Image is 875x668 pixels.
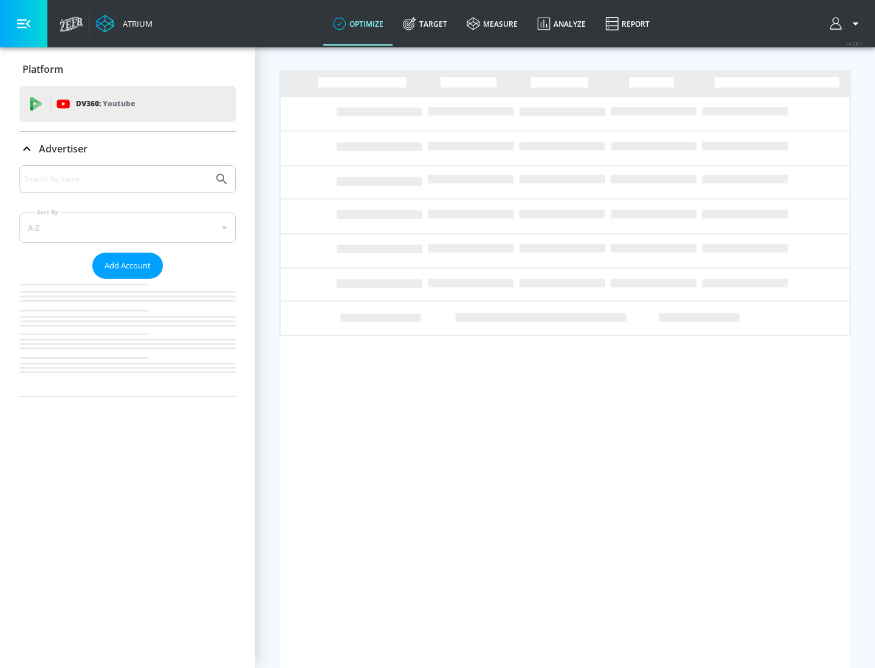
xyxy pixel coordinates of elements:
p: Advertiser [39,142,87,155]
div: A-Z [19,213,236,243]
a: measure [457,2,527,46]
label: Sort By [35,208,61,216]
nav: list of Advertiser [19,279,236,397]
input: Search by name [24,171,208,187]
p: Youtube [103,97,135,110]
div: Advertiser [19,132,236,166]
div: Platform [19,52,236,86]
a: Analyze [527,2,595,46]
span: Add Account [105,259,151,273]
a: Target [393,2,457,46]
a: Report [595,2,659,46]
div: Atrium [118,18,153,29]
a: optimize [323,2,393,46]
div: Advertiser [19,165,236,397]
span: v 4.28.0 [846,40,863,47]
p: DV360: [76,97,135,111]
div: DV360: Youtube [19,86,236,122]
a: Atrium [96,15,153,33]
p: Platform [22,63,63,76]
button: Add Account [92,253,163,279]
